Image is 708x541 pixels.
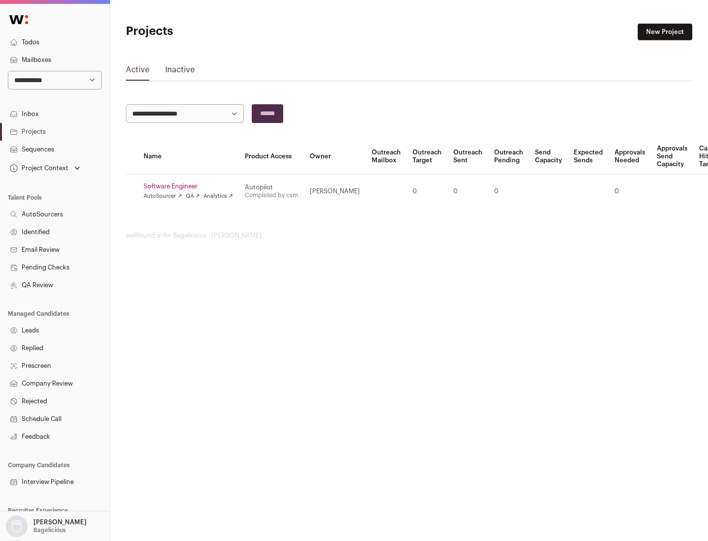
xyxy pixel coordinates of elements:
[488,139,529,175] th: Outreach Pending
[144,192,182,200] a: AutoSourcer ↗
[447,139,488,175] th: Outreach Sent
[33,518,87,526] p: [PERSON_NAME]
[204,192,233,200] a: Analytics ↗
[609,175,651,209] td: 0
[245,192,298,198] a: Completed by csm
[165,64,195,80] a: Inactive
[638,24,692,40] a: New Project
[4,10,33,30] img: Wellfound
[239,139,304,175] th: Product Access
[126,64,149,80] a: Active
[447,175,488,209] td: 0
[304,139,366,175] th: Owner
[651,139,693,175] th: Approvals Send Capacity
[33,526,66,534] p: Bagelicious
[4,515,88,537] button: Open dropdown
[8,164,68,172] div: Project Context
[126,24,315,39] h1: Projects
[144,182,233,190] a: Software Engineer
[609,139,651,175] th: Approvals Needed
[6,515,28,537] img: nopic.png
[126,232,692,240] footer: wellfound:ai for Bagelicious - [PERSON_NAME]
[488,175,529,209] td: 0
[186,192,200,200] a: QA ↗
[245,183,298,191] div: Autopilot
[304,175,366,209] td: [PERSON_NAME]
[568,139,609,175] th: Expected Sends
[366,139,407,175] th: Outreach Mailbox
[8,161,82,175] button: Open dropdown
[407,139,447,175] th: Outreach Target
[138,139,239,175] th: Name
[529,139,568,175] th: Send Capacity
[407,175,447,209] td: 0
